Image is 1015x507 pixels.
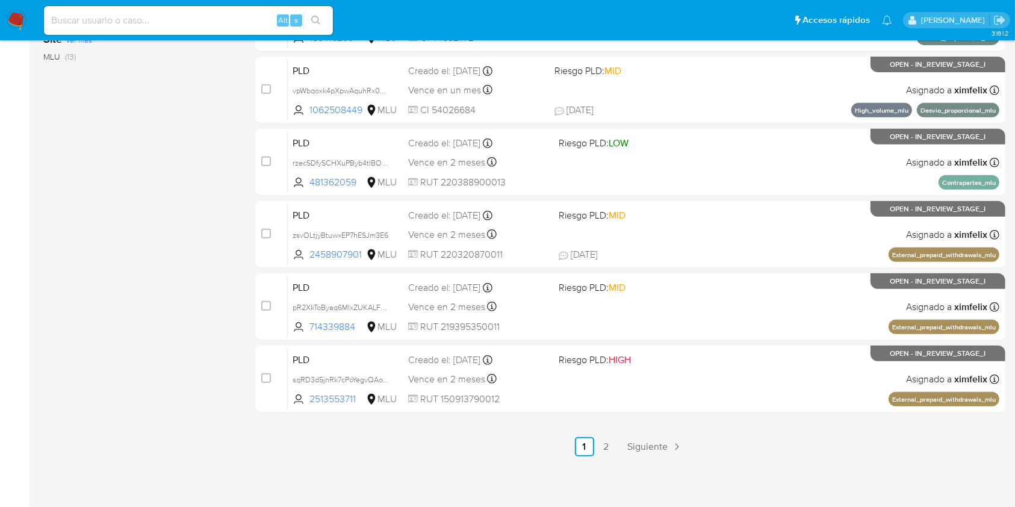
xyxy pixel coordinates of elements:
[278,14,288,26] span: Alt
[921,14,989,26] p: ximena.felix@mercadolibre.com
[993,14,1006,26] a: Salir
[802,14,870,26] span: Accesos rápidos
[44,13,333,28] input: Buscar usuario o caso...
[294,14,298,26] span: s
[303,12,328,29] button: search-icon
[992,28,1009,38] span: 3.161.2
[882,15,892,25] a: Notificaciones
